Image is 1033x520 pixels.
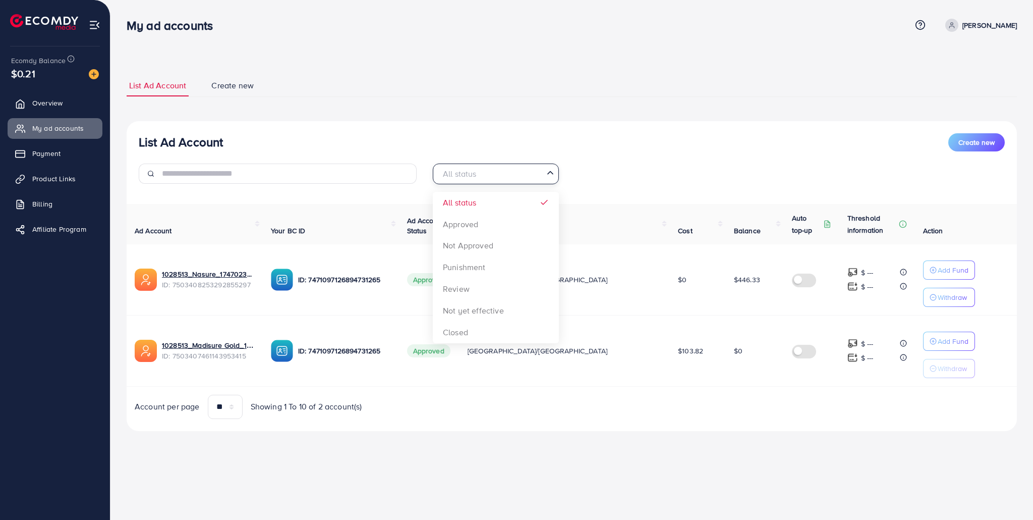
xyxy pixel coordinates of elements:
iframe: Chat [990,475,1025,512]
button: Withdraw [923,288,975,307]
img: logo [10,14,78,30]
a: Affiliate Program [8,219,102,239]
span: Account per page [135,401,200,412]
img: ic-ba-acc.ded83a64.svg [271,340,293,362]
span: Ad Account [135,226,172,236]
span: My ad accounts [32,123,84,133]
img: top-up amount [847,281,858,292]
li: Not Approved [433,235,559,256]
button: Add Fund [923,332,975,351]
p: [PERSON_NAME] [962,19,1017,31]
a: Billing [8,194,102,214]
span: [GEOGRAPHIC_DATA]/[GEOGRAPHIC_DATA] [468,346,608,356]
input: Search for option [437,166,543,182]
a: Payment [8,143,102,164]
span: Affiliate Program [32,224,86,234]
img: menu [89,19,100,31]
img: top-up amount [847,352,858,363]
h3: List Ad Account [139,135,223,149]
a: Product Links [8,169,102,189]
a: 1028513_Madisure Gold_1747023284113 [162,340,255,350]
a: [PERSON_NAME] [941,19,1017,32]
img: ic-ads-acc.e4c84228.svg [135,269,157,291]
p: $ --- [861,352,874,364]
p: Threshold information [847,212,897,236]
span: Overview [32,98,63,108]
li: Closed [433,322,559,343]
span: List Ad Account [129,80,186,91]
p: $ --- [861,338,874,350]
p: Auto top-up [792,212,821,236]
span: Showing 1 To 10 of 2 account(s) [251,401,362,412]
span: Your BC ID [271,226,306,236]
span: ID: 7503408253292855297 [162,280,255,290]
span: $103.82 [678,346,703,356]
a: Overview [8,93,102,113]
span: $0.21 [11,66,35,81]
span: Ecomdy Balance [11,56,66,66]
span: Action [923,226,943,236]
span: Ad Account Status [407,216,444,236]
span: Cost [678,226,693,236]
p: ID: 7471097126894731265 [298,274,391,286]
button: Add Fund [923,261,975,280]
img: ic-ba-acc.ded83a64.svg [271,269,293,291]
p: Add Fund [938,335,968,347]
button: Withdraw [923,359,975,378]
h3: My ad accounts [127,18,221,33]
button: Create new [948,133,1005,151]
span: Approved [407,273,450,286]
li: All status [433,192,559,214]
p: ID: 7471097126894731265 [298,345,391,357]
li: Not yet effective [433,300,559,322]
span: Create new [958,137,995,147]
div: <span class='underline'>1028513_Madisure Gold_1747023284113</span></br>7503407461143953415 [162,340,255,361]
span: ID: 7503407461143953415 [162,351,255,361]
span: Billing [32,199,52,209]
span: Approved [407,344,450,357]
li: Approved [433,214,559,235]
img: ic-ads-acc.e4c84228.svg [135,340,157,362]
img: top-up amount [847,338,858,349]
span: Balance [734,226,761,236]
span: $0 [734,346,742,356]
a: My ad accounts [8,118,102,138]
p: $ --- [861,267,874,279]
div: <span class='underline'>1028513_Nasure_1747023379040</span></br>7503408253292855297 [162,269,255,290]
span: $446.33 [734,275,760,285]
p: Withdraw [938,291,967,303]
img: image [89,69,99,79]
p: Withdraw [938,362,967,375]
a: 1028513_Nasure_1747023379040 [162,269,255,279]
span: $0 [678,275,686,285]
div: Search for option [433,164,559,184]
li: Review [433,278,559,300]
span: Payment [32,148,61,159]
li: Punishment [433,256,559,278]
span: Product Links [32,174,76,184]
p: $ --- [861,281,874,293]
p: Add Fund [938,264,968,276]
img: top-up amount [847,267,858,278]
span: Create new [211,80,254,91]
